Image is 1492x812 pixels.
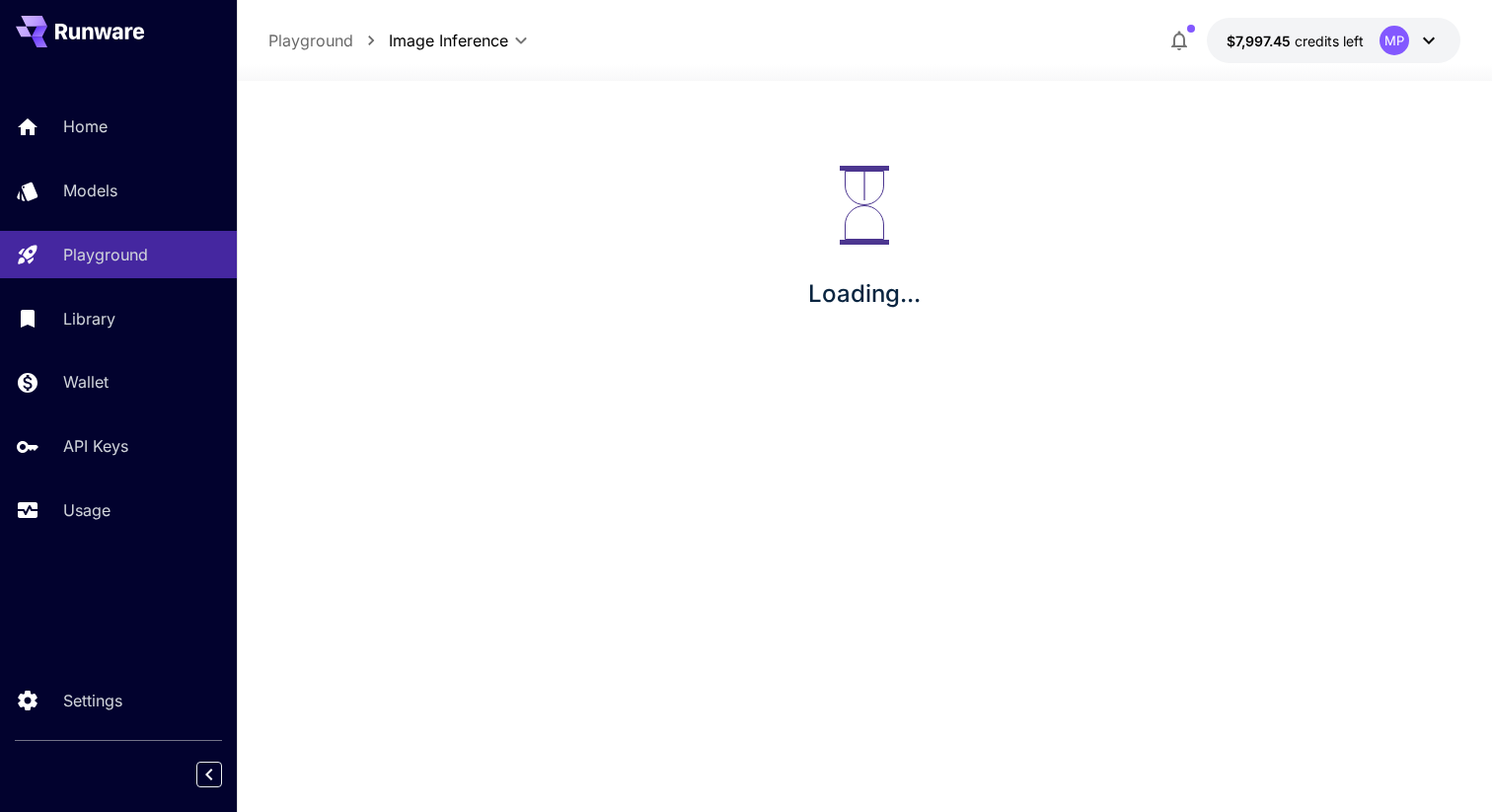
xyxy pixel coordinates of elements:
p: Playground [63,243,148,266]
p: Wallet [63,370,109,394]
div: Collapse sidebar [211,757,237,792]
div: MP [1380,26,1409,55]
p: Library [63,307,115,331]
p: Loading... [808,276,921,312]
span: credits left [1295,33,1364,49]
p: Settings [63,689,122,712]
p: Home [63,114,108,138]
span: $7,997.45 [1227,33,1295,49]
p: API Keys [63,434,128,458]
p: Models [63,179,117,202]
div: $7,997.45398 [1227,31,1364,51]
button: $7,997.45398MP [1207,18,1460,63]
button: Collapse sidebar [196,762,222,787]
nav: breadcrumb [268,29,389,52]
p: Usage [63,498,111,522]
span: Image Inference [389,29,508,52]
a: Playground [268,29,353,52]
